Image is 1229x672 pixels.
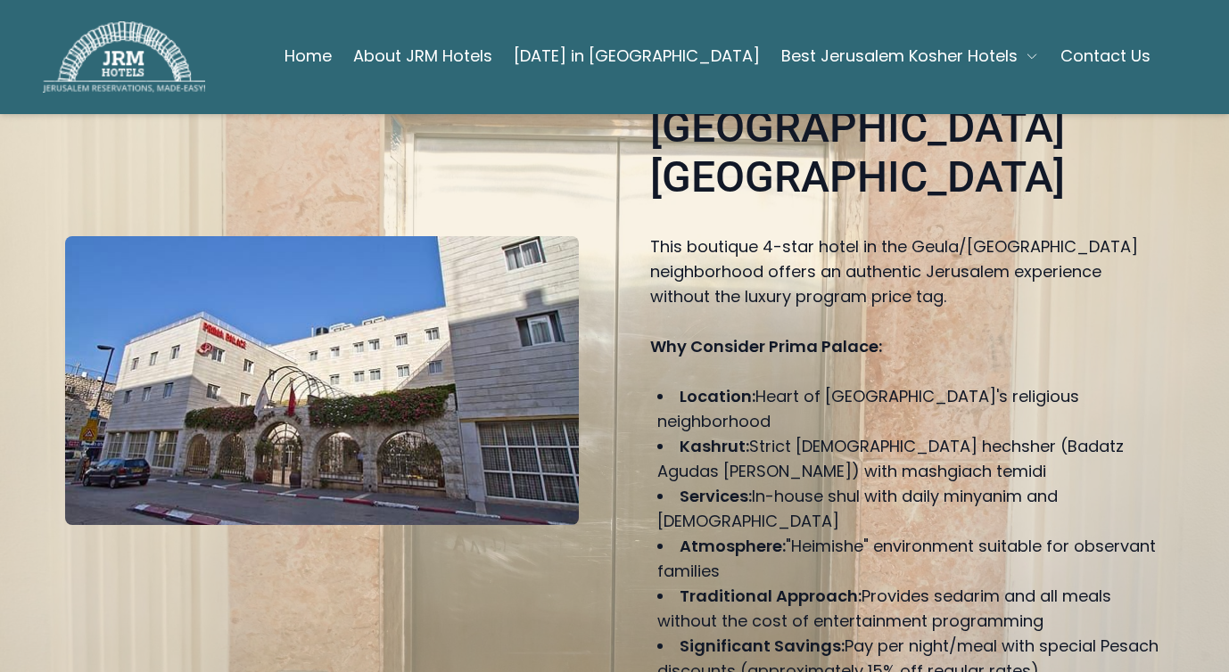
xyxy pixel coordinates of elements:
a: Contact Us [1060,38,1151,74]
strong: Atmosphere: [680,535,786,557]
strong: Significant Savings: [680,635,845,657]
p: This boutique 4-star hotel in the Geula/[GEOGRAPHIC_DATA] neighborhood offers an authentic Jerusa... [650,234,1164,309]
strong: Traditional Approach: [680,585,862,607]
li: "Heimishe" environment suitable for observant families [657,534,1164,584]
strong: Kashrut: [680,435,749,457]
strong: Services: [680,485,752,507]
li: Heart of [GEOGRAPHIC_DATA]'s religious neighborhood [657,384,1164,434]
li: Strict [DEMOGRAPHIC_DATA] hechsher (Badatz Agudas [PERSON_NAME]) with mashgiach temidi [657,434,1164,484]
span: Best Jerusalem Kosher Hotels [781,44,1018,69]
strong: Location: [680,385,755,407]
img: JRM Hotels [43,21,205,93]
li: Provides sedarim and all meals without the cost of entertainment programming [657,584,1164,634]
a: About JRM Hotels [353,38,492,74]
a: [DATE] in [GEOGRAPHIC_DATA] [514,38,760,74]
strong: Why Consider Prima Palace: [650,335,882,357]
button: Best Jerusalem Kosher Hotels [781,38,1039,74]
a: Home [285,38,332,74]
li: In-house shul with daily minyanim and [DEMOGRAPHIC_DATA] [657,484,1164,534]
